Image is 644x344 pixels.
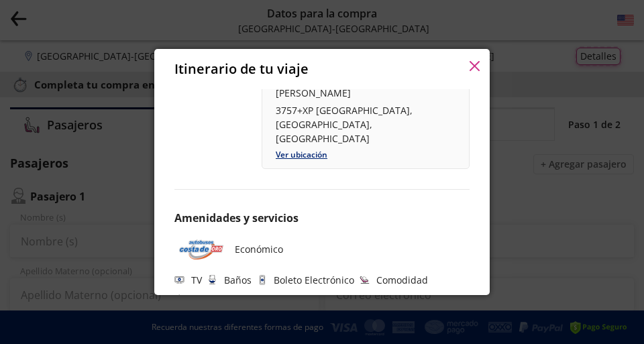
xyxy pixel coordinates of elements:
[376,273,428,287] p: Comodidad
[191,292,278,306] p: Aire acondicionado
[235,242,283,256] p: Económico
[174,239,228,260] img: AUTOBUSES COSTA DE ORO
[174,210,470,226] p: Amenidades y servicios
[276,149,327,160] a: Ver ubicación
[224,273,252,287] p: Baños
[191,273,202,287] p: TV
[274,273,354,287] p: Boleto Electrónico
[174,59,309,79] p: Itinerario de tu viaje
[276,103,455,146] p: 3757+XP [GEOGRAPHIC_DATA], [GEOGRAPHIC_DATA], [GEOGRAPHIC_DATA]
